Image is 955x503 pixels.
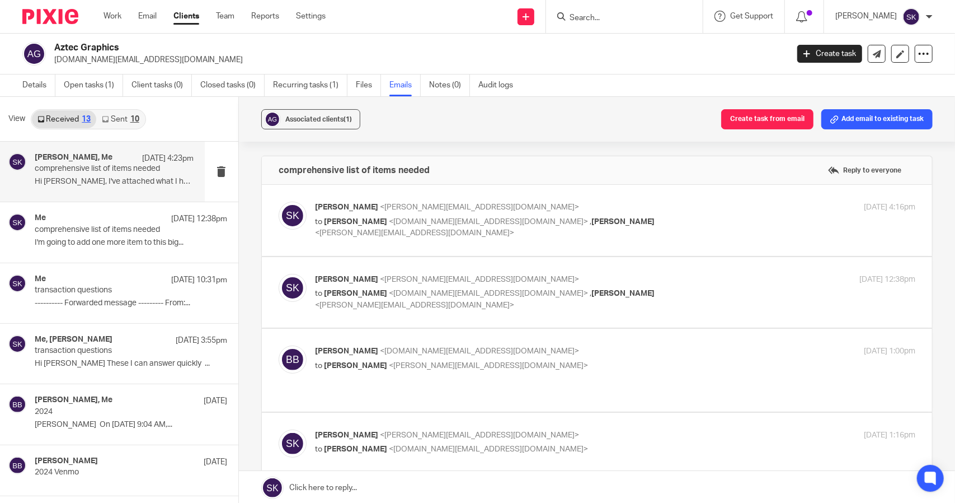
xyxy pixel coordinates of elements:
span: , [590,290,591,297]
a: Files [356,74,381,96]
span: [PERSON_NAME] [591,290,655,297]
button: Create task from email [721,109,813,129]
img: Gu8k-Q7QTTr4QCD2mpSY1uNhR-nGO3xPp-95kksv9UlmBS3it2L1GBTIF67ys9C6tXTwJfG7N2GjSdT1GrnVrJnAO_ufVKZAm... [4,270,49,315]
p: [DATE] 12:38pm [171,213,227,225]
span: <[PERSON_NAME][EMAIL_ADDRESS][DOMAIN_NAME]> [380,203,579,211]
p: I'm going to add one more item to this big... [35,238,227,248]
p: [DOMAIN_NAME][EMAIL_ADDRESS][DOMAIN_NAME] [54,54,780,66]
span: Evergold Accounting [69,304,144,313]
img: svg%3E [279,202,307,230]
a: Audit logs [478,74,521,96]
div: 13 [82,115,91,123]
a: Work [104,11,121,22]
span: [PERSON_NAME] [324,362,387,370]
h4: Me [35,213,46,223]
span: <[DOMAIN_NAME][EMAIL_ADDRESS][DOMAIN_NAME]> [389,445,588,453]
p: [DATE] [204,395,227,407]
img: svg%3E [8,335,26,353]
span: [PERSON_NAME] [315,203,378,211]
input: Search [568,13,669,24]
a: Reports [251,11,279,22]
span: Associated clients [285,116,352,123]
span: [PERSON_NAME] [591,218,655,226]
span: [PERSON_NAME] [324,218,387,226]
img: svg%3E [22,42,46,66]
a: Emails [389,74,421,96]
img: svg%3E [279,430,307,458]
span: Owner [68,288,92,297]
span: [PERSON_NAME] [315,431,378,439]
h4: [PERSON_NAME], Me [35,395,112,405]
a: Sent10 [96,110,144,128]
a: Open tasks (1) [64,74,123,96]
span: <[PERSON_NAME][EMAIL_ADDRESS][DOMAIN_NAME]> [380,431,579,439]
span: <[PERSON_NAME][EMAIL_ADDRESS][DOMAIN_NAME]> [315,229,514,237]
p: Hi [PERSON_NAME] These I can answer quickly ... [35,359,227,369]
span: to [315,362,322,370]
h4: Me, [PERSON_NAME] [35,335,112,344]
span: , [590,218,591,226]
img: svg%3E [8,153,26,171]
p: 2024 Venmo [35,468,189,477]
a: Team [216,11,234,22]
img: svg%3E [279,274,307,302]
p: [DATE] 10:31pm [171,274,227,286]
span: to [315,290,322,297]
p: comprehensive list of items needed [35,225,189,235]
p: [DATE] 1:16pm [864,430,915,441]
p: [PERSON_NAME] On [DATE] 9:04 AM,... [35,420,227,430]
span: Get Support [730,12,773,20]
label: Reply to everyone [825,162,904,179]
span: <[DOMAIN_NAME][EMAIL_ADDRESS][DOMAIN_NAME]> [389,290,588,297]
img: svg%3E [8,274,26,292]
span: <[PERSON_NAME][EMAIL_ADDRESS][DOMAIN_NAME]> [389,362,588,370]
a: [DOMAIN_NAME][EMAIL_ADDRESS][DOMAIN_NAME] [143,206,324,214]
img: svg%3E [902,8,920,26]
span: to [315,445,322,453]
a: Received13 [32,110,96,128]
a: Create task [797,45,862,63]
p: ---------- Forwarded message --------- From:... [35,299,227,308]
span: (1) [344,116,352,123]
a: Details [22,74,55,96]
span: [PERSON_NAME] [324,445,387,453]
a: Clients [173,11,199,22]
span: [PERSON_NAME] [315,347,378,355]
h4: [PERSON_NAME], Me [35,153,112,162]
h4: comprehensive list of items needed [279,165,430,176]
button: Add email to existing task [821,109,933,129]
img: svg%3E [8,395,26,413]
p: [DATE] 4:16pm [864,202,915,213]
a: Closed tasks (0) [200,74,265,96]
span: <[PERSON_NAME][EMAIL_ADDRESS][DOMAIN_NAME]> [380,276,579,283]
p: [DATE] [204,457,227,468]
span: View [8,113,25,125]
p: transaction questions [35,346,189,356]
p: [DATE] 12:38pm [859,274,915,286]
a: Email [138,11,157,22]
img: svg%3E [264,111,281,128]
span: [PERSON_NAME] [324,290,387,297]
span: <[PERSON_NAME][EMAIL_ADDRESS][DOMAIN_NAME]> [315,301,514,309]
span: [PERSON_NAME] [315,276,378,283]
a: Client tasks (0) [131,74,192,96]
a: Recurring tasks (1) [273,74,347,96]
span: [PERSON_NAME] [64,271,144,282]
h4: Me [35,274,46,284]
p: transaction questions [35,286,189,295]
img: svg%3E [8,457,26,474]
p: [DATE] 4:23pm [142,153,194,164]
p: [DATE] 3:55pm [176,335,227,346]
a: Settings [296,11,326,22]
p: 2024 [35,407,189,417]
span: <[DOMAIN_NAME][EMAIL_ADDRESS][DOMAIN_NAME]> [389,218,588,226]
img: svg%3E [279,346,307,374]
span: <[DOMAIN_NAME][EMAIL_ADDRESS][DOMAIN_NAME]> [380,347,579,355]
button: Associated clients(1) [261,109,360,129]
h4: [PERSON_NAME] [35,457,98,466]
p: [PERSON_NAME] [835,11,897,22]
span: to [315,218,322,226]
h2: Aztec Graphics [54,42,635,54]
p: comprehensive list of items needed [35,164,162,174]
img: Pixie [22,9,78,24]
